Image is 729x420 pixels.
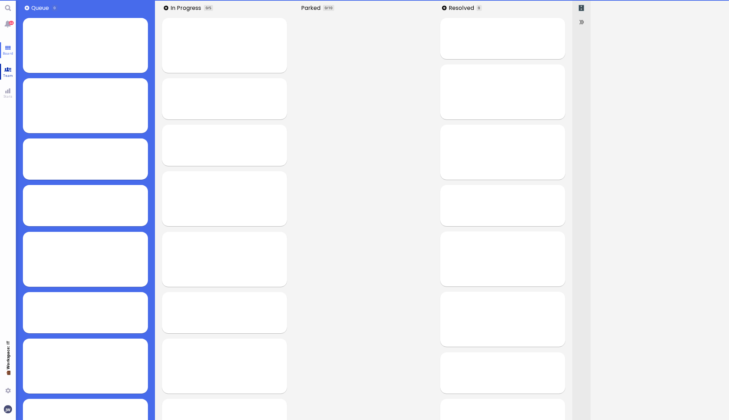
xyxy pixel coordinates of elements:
[325,5,327,10] span: 0
[4,405,12,413] img: You
[327,5,332,10] span: /10
[164,6,168,10] button: Add
[578,4,585,12] span: Archived
[478,5,480,10] span: 0
[9,21,14,25] span: 44
[1,51,15,56] span: Board
[442,6,447,10] button: Add
[2,94,14,99] span: Stats
[449,4,476,12] span: Resolved
[206,5,208,10] span: 0
[31,4,51,12] span: Queue
[5,369,11,385] span: 💼 Workspace: IT
[54,5,56,10] span: 0
[170,4,204,12] span: In progress
[301,4,323,12] span: Parked
[1,73,15,78] span: Team
[208,5,211,10] span: /5
[25,6,29,10] button: Add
